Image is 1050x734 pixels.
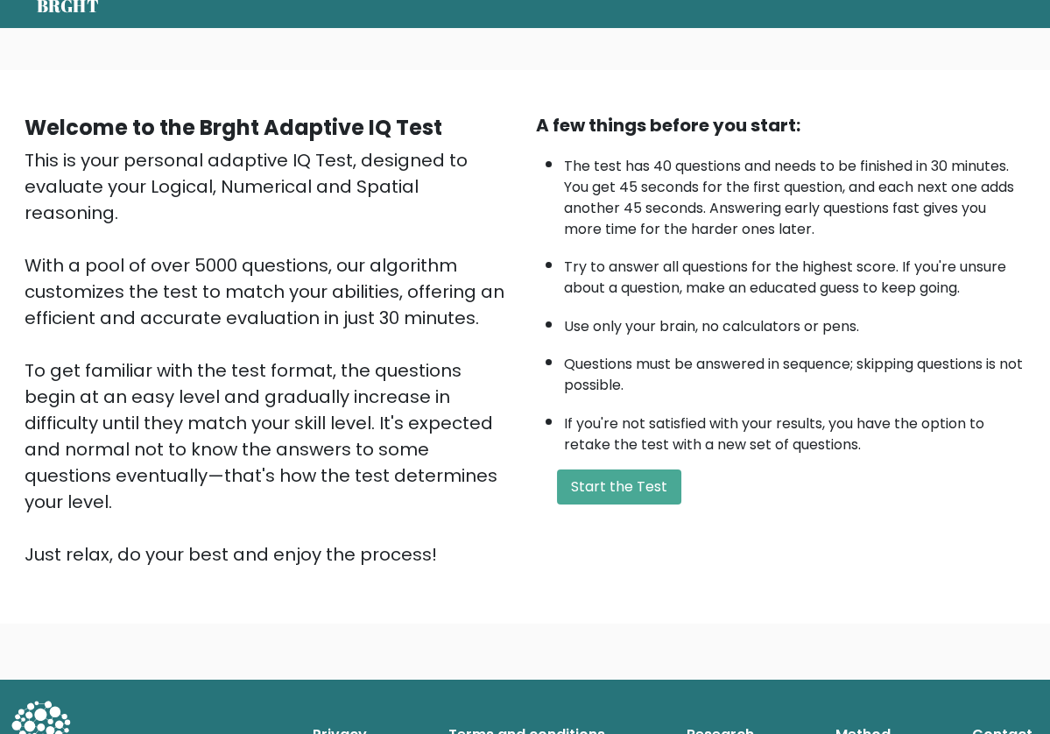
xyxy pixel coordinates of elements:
li: The test has 40 questions and needs to be finished in 30 minutes. You get 45 seconds for the firs... [564,147,1026,240]
li: Use only your brain, no calculators or pens. [564,307,1026,337]
button: Start the Test [557,469,681,505]
b: Welcome to the Brght Adaptive IQ Test [25,113,442,142]
div: This is your personal adaptive IQ Test, designed to evaluate your Logical, Numerical and Spatial ... [25,147,515,568]
li: Questions must be answered in sequence; skipping questions is not possible. [564,345,1026,396]
li: If you're not satisfied with your results, you have the option to retake the test with a new set ... [564,405,1026,455]
li: Try to answer all questions for the highest score. If you're unsure about a question, make an edu... [564,248,1026,299]
div: A few things before you start: [536,112,1026,138]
